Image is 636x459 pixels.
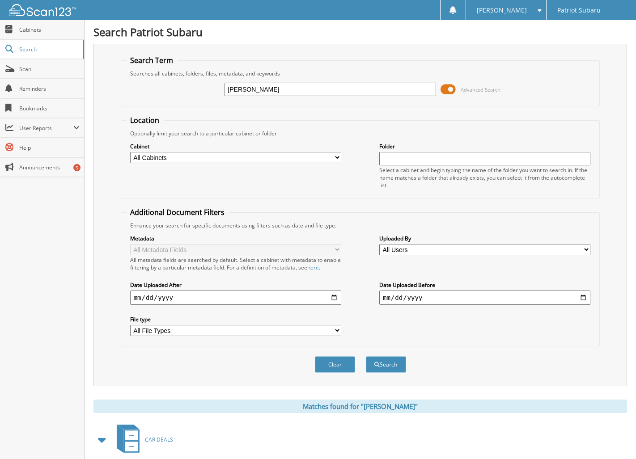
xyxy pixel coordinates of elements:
[379,291,590,305] input: end
[126,55,178,65] legend: Search Term
[111,422,173,457] a: CAR DEALS
[73,164,81,171] div: 5
[366,356,406,373] button: Search
[126,70,595,77] div: Searches all cabinets, folders, files, metadata, and keywords
[307,264,319,271] a: here
[19,124,73,132] span: User Reports
[126,115,164,125] legend: Location
[130,281,341,289] label: Date Uploaded After
[130,235,341,242] label: Metadata
[93,25,627,39] h1: Search Patriot Subaru
[19,46,78,53] span: Search
[9,4,76,16] img: scan123-logo-white.svg
[379,166,590,189] div: Select a cabinet and begin typing the name of the folder you want to search in. If the name match...
[461,86,500,93] span: Advanced Search
[379,143,590,150] label: Folder
[379,281,590,289] label: Date Uploaded Before
[130,256,341,271] div: All metadata fields are searched by default. Select a cabinet with metadata to enable filtering b...
[93,400,627,413] div: Matches found for "[PERSON_NAME]"
[130,143,341,150] label: Cabinet
[19,85,80,93] span: Reminders
[19,164,80,171] span: Announcements
[19,105,80,112] span: Bookmarks
[130,291,341,305] input: start
[19,26,80,34] span: Cabinets
[19,144,80,152] span: Help
[145,436,173,443] span: CAR DEALS
[130,316,341,323] label: File type
[557,8,601,13] span: Patriot Subaru
[126,222,595,229] div: Enhance your search for specific documents using filters such as date and file type.
[126,130,595,137] div: Optionally limit your search to a particular cabinet or folder
[126,207,229,217] legend: Additional Document Filters
[379,235,590,242] label: Uploaded By
[19,65,80,73] span: Scan
[477,8,527,13] span: [PERSON_NAME]
[315,356,355,373] button: Clear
